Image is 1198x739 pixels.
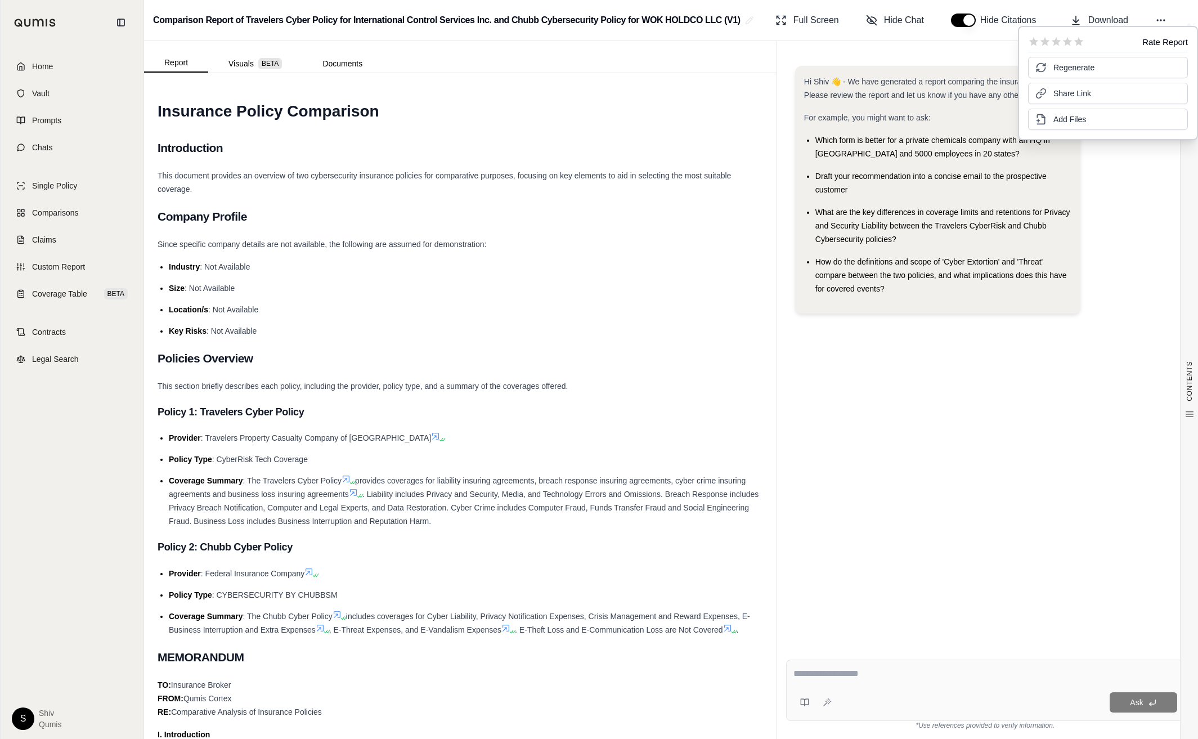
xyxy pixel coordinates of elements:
[884,14,924,27] span: Hide Chat
[7,173,137,198] a: Single Policy
[243,612,333,621] span: : The Chubb Cyber Policy
[32,61,53,72] span: Home
[158,171,731,194] span: This document provides an overview of two cybersecurity insurance policies for comparative purpos...
[183,694,232,703] span: Qumis Cortex
[158,694,183,703] strong: FROM:
[1066,9,1133,32] button: Download
[169,305,208,314] span: Location/s
[112,14,130,32] button: Collapse sidebar
[7,54,137,79] a: Home
[201,569,304,578] span: : Federal Insurance Company
[32,180,77,191] span: Single Policy
[158,382,568,391] span: This section briefly describes each policy, including the provider, policy type, and a summary of...
[1185,361,1194,401] span: CONTENTS
[32,88,50,99] span: Vault
[815,136,1050,158] span: Which form is better for a private chemicals company with an HQ in [GEOGRAPHIC_DATA] and 5000 emp...
[169,476,746,499] span: provides coverages for liability insuring agreements, breach response insuring agreements, cyber ...
[32,288,87,299] span: Coverage Table
[804,113,931,122] span: For example, you might want to ask:
[39,707,61,719] span: Shiv
[771,9,843,32] button: Full Screen
[32,326,66,338] span: Contracts
[7,81,137,106] a: Vault
[1130,698,1143,707] span: Ask
[207,326,257,335] span: : Not Available
[32,261,85,272] span: Custom Report
[158,646,763,669] h2: MEMORANDUM
[7,254,137,279] a: Custom Report
[144,53,208,73] button: Report
[158,680,171,689] strong: TO:
[7,347,137,371] a: Legal Search
[169,569,201,578] span: Provider
[169,455,212,464] span: Policy Type
[737,625,739,634] span: .
[1053,114,1086,125] span: Add Files
[1028,109,1188,130] button: Add Files
[158,136,763,160] h2: Introduction
[32,142,53,153] span: Chats
[169,490,759,526] span: . Liability includes Privacy and Security, Media, and Technology Errors and Omissions. Breach Res...
[158,347,763,370] h2: Policies Overview
[1110,692,1177,713] button: Ask
[212,455,308,464] span: : CyberRisk Tech Coverage
[243,476,342,485] span: : The Travelers Cyber Policy
[980,14,1043,27] span: Hide Citations
[815,172,1047,194] span: Draft your recommendation into a concise email to the prospective customer
[169,326,207,335] span: Key Risks
[1053,62,1094,73] span: Regenerate
[32,353,79,365] span: Legal Search
[1053,88,1091,99] span: Share Link
[171,707,322,716] span: Comparative Analysis of Insurance Policies
[815,257,1067,293] span: How do the definitions and scope of 'Cyber Extortion' and 'Threat' compare between the two polici...
[1028,57,1188,78] button: Regenerate
[201,433,432,442] span: : Travelers Property Casualty Company of [GEOGRAPHIC_DATA]
[12,707,34,730] div: S
[169,612,243,621] span: Coverage Summary
[7,227,137,252] a: Claims
[212,590,338,599] span: : CYBERSECURITY BY CHUBBSM
[104,288,128,299] span: BETA
[804,77,1065,100] span: Hi Shiv 👋 - We have generated a report comparing the insurance policies. Please review the report...
[815,208,1070,244] span: What are the key differences in coverage limits and retentions for Privacy and Security Liability...
[200,262,250,271] span: : Not Available
[208,305,258,314] span: : Not Available
[171,680,231,689] span: Insurance Broker
[302,55,383,73] button: Documents
[32,207,78,218] span: Comparisons
[7,200,137,225] a: Comparisons
[208,55,302,73] button: Visuals
[7,135,137,160] a: Chats
[7,320,137,344] a: Contracts
[786,721,1184,730] div: *Use references provided to verify information.
[7,108,137,133] a: Prompts
[862,9,928,32] button: Hide Chat
[169,476,243,485] span: Coverage Summary
[169,612,750,634] span: includes coverages for Cyber Liability, Privacy Notification Expenses, Crisis Management and Rewa...
[169,433,201,442] span: Provider
[32,115,61,126] span: Prompts
[329,625,501,634] span: , E-Threat Expenses, and E-Vandalism Expenses
[258,58,282,69] span: BETA
[1142,38,1188,46] div: Rate Report
[515,625,723,634] span: . E-Theft Loss and E-Communication Loss are Not Covered
[153,10,741,30] h2: Comparison Report of Travelers Cyber Policy for International Control Services Inc. and Chubb Cyb...
[158,537,763,557] h3: Policy 2: Chubb Cyber Policy
[158,205,763,229] h2: Company Profile
[158,707,171,716] strong: RE:
[158,96,763,127] h1: Insurance Policy Comparison
[185,284,235,293] span: : Not Available
[7,281,137,306] a: Coverage TableBETA
[1088,14,1128,27] span: Download
[793,14,839,27] span: Full Screen
[39,719,61,730] span: Qumis
[158,402,763,422] h3: Policy 1: Travelers Cyber Policy
[14,19,56,27] img: Qumis Logo
[158,240,486,249] span: Since specific company details are not available, the following are assumed for demonstration:
[169,284,185,293] span: Size
[1028,83,1188,104] button: Share Link
[32,234,56,245] span: Claims
[169,262,200,271] span: Industry
[158,730,210,739] strong: I. Introduction
[169,590,212,599] span: Policy Type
